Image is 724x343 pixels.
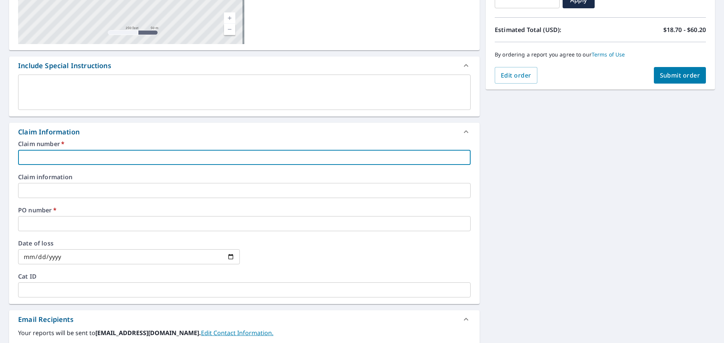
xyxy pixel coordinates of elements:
[654,67,706,84] button: Submit order
[224,24,235,35] a: Current Level 17, Zoom Out
[18,141,471,147] label: Claim number
[18,314,74,325] div: Email Recipients
[660,71,700,79] span: Submit order
[9,56,480,75] div: Include Special Instructions
[18,207,471,213] label: PO number
[95,329,201,337] b: [EMAIL_ADDRESS][DOMAIN_NAME].
[18,174,471,180] label: Claim information
[9,310,480,328] div: Email Recipients
[18,328,471,337] label: Your reports will be sent to
[18,127,80,137] div: Claim Information
[495,67,537,84] button: Edit order
[18,240,240,246] label: Date of loss
[592,51,625,58] a: Terms of Use
[495,25,600,34] p: Estimated Total (USD):
[9,123,480,141] div: Claim Information
[495,51,706,58] p: By ordering a report you agree to our
[201,329,273,337] a: EditContactInfo
[663,25,706,34] p: $18.70 - $60.20
[18,61,111,71] div: Include Special Instructions
[501,71,531,79] span: Edit order
[224,12,235,24] a: Current Level 17, Zoom In
[18,273,471,279] label: Cat ID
